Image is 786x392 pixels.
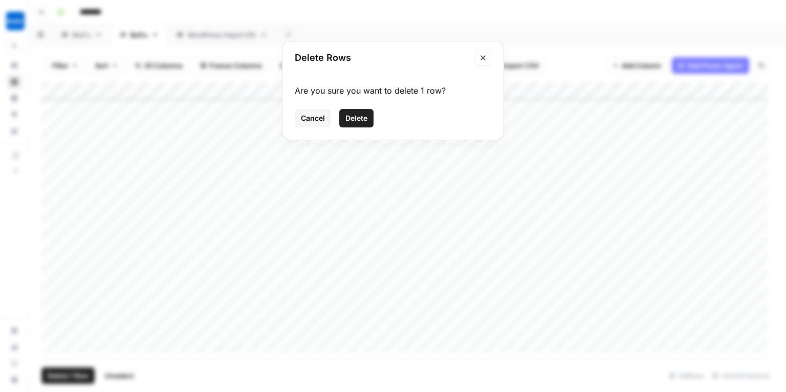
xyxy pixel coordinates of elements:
[295,84,491,97] div: Are you sure you want to delete 1 row?
[295,109,331,127] button: Cancel
[301,113,325,123] span: Cancel
[339,109,374,127] button: Delete
[295,51,469,65] h2: Delete Rows
[475,50,491,66] button: Close modal
[345,113,367,123] span: Delete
